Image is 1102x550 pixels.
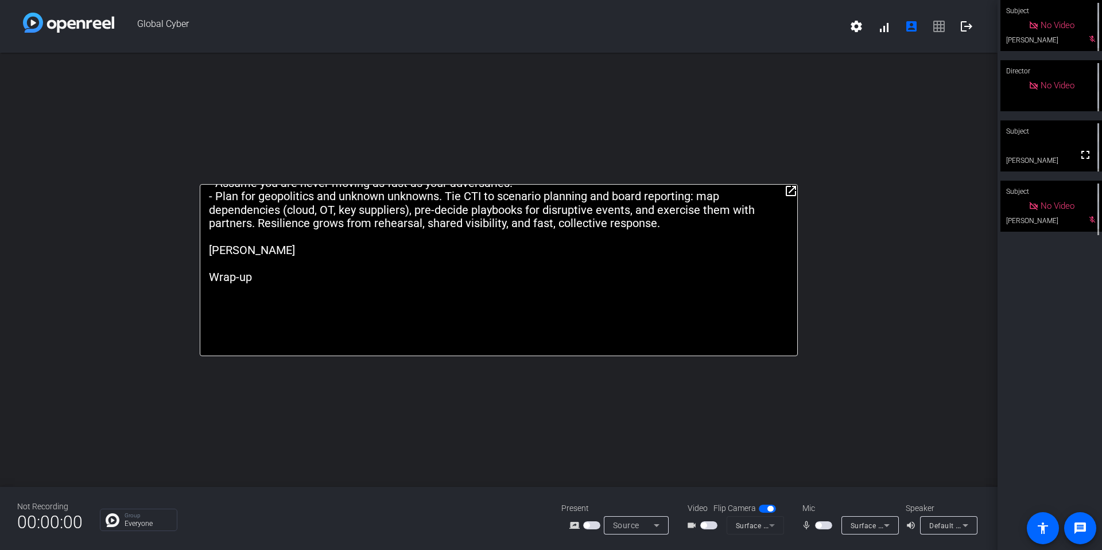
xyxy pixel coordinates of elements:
[713,502,756,514] span: Flip Camera
[114,13,843,40] span: Global Cyber
[23,13,114,33] img: white-gradient.svg
[791,502,906,514] div: Mic
[1000,181,1102,202] div: Subject
[561,502,676,514] div: Present
[905,19,918,33] mat-icon: account_box
[1041,201,1074,211] span: No Video
[1000,60,1102,82] div: Director
[688,502,708,514] span: Video
[125,520,171,527] p: Everyone
[125,513,171,518] p: Group
[784,184,798,198] mat-icon: open_in_new
[1036,521,1050,535] mat-icon: accessibility
[849,19,863,33] mat-icon: settings
[106,513,119,527] img: Chat Icon
[569,518,583,532] mat-icon: screen_share_outline
[1078,148,1092,162] mat-icon: fullscreen
[17,508,83,536] span: 00:00:00
[960,19,973,33] mat-icon: logout
[801,518,815,532] mat-icon: mic_none
[209,190,789,230] p: - Plan for geopolitics and unknown unknowns. Tie CTI to scenario planning and board reporting: ma...
[613,521,639,530] span: Source
[686,518,700,532] mat-icon: videocam_outline
[1000,120,1102,142] div: Subject
[906,518,919,532] mat-icon: volume_up
[906,502,975,514] div: Speaker
[870,13,898,40] button: signal_cellular_alt
[209,271,789,284] p: Wrap-up
[209,244,789,257] p: [PERSON_NAME]
[1041,80,1074,91] span: No Video
[1041,20,1074,30] span: No Video
[851,521,1052,530] span: Surface Stereo Microphones (Surface High Definition Audio)
[17,501,83,513] div: Not Recording
[1073,521,1087,535] mat-icon: message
